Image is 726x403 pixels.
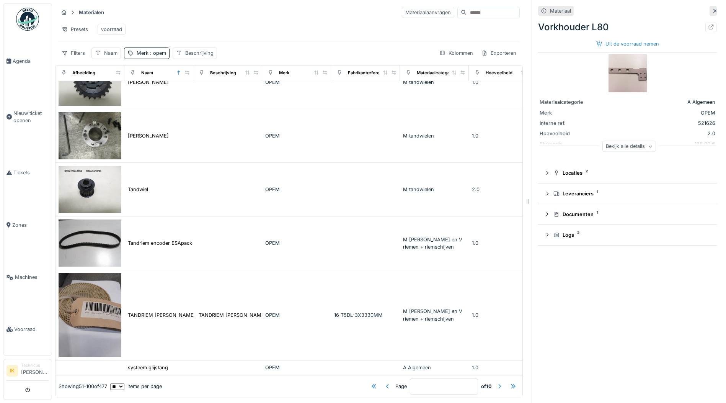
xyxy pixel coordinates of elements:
div: Filters [58,48,88,59]
div: Merk [279,70,289,76]
img: Vorkhouder L80 [609,54,647,92]
div: Presets [58,24,91,35]
div: 2.0 [600,130,715,137]
div: Locaties [553,169,708,177]
img: TANDRIEM DOSSING OPEM 16 T5DL-3X3330MM [59,273,121,357]
div: Naam [141,70,153,76]
div: 1.0 [472,132,535,139]
div: M tandwielen [403,79,466,86]
span: Voorraad [14,326,49,333]
a: Agenda [3,35,52,87]
div: 1.0 [472,311,535,319]
div: Uit de voorraad nemen [593,39,662,49]
div: Materiaalcategorie [540,98,597,106]
div: voorraad [101,26,122,33]
a: Tickets [3,147,52,199]
img: Badge_color-CXgf-gQk.svg [16,8,39,31]
li: IK [7,365,18,377]
span: Tickets [13,169,49,176]
strong: of 10 [481,383,492,390]
div: 1.0 [472,364,535,371]
div: Leveranciers [553,190,708,197]
a: Zones [3,199,52,251]
strong: Materialen [76,9,107,16]
div: 2.0 [472,186,535,193]
div: items per page [110,383,162,390]
div: Tandriem encoder ESApack [128,239,192,247]
div: Afbeelding [72,70,95,76]
summary: Documenten1 [541,207,714,221]
div: 521626 [600,120,715,127]
div: 1.0 [472,79,535,86]
div: Documenten [553,211,708,218]
div: TANDRIEM [PERSON_NAME] 16 T5DL-3X3330MM [199,311,317,319]
div: Exporteren [478,48,520,59]
div: Beschrijving [210,70,236,76]
div: Bekijk alle details [602,141,656,152]
div: 16 T5DL-3X3330MM [334,311,397,319]
div: Vorkhouder L80 [538,20,717,34]
div: Page [395,383,407,390]
div: OPEM [265,364,328,371]
span: Machines [15,274,49,281]
div: Fabrikantreferentie [348,70,388,76]
span: Agenda [13,57,49,65]
li: [PERSON_NAME] [21,362,49,379]
div: Hoeveelheid [486,70,512,76]
a: Voorraad [3,303,52,355]
span: : opem [148,50,166,56]
div: Kolommen [436,48,476,59]
summary: Logs2 [541,228,714,242]
div: systeem glijstang [128,364,168,371]
img: Tandwiel [59,166,121,213]
a: Nieuw ticket openen [3,87,52,147]
div: Beschrijving [185,49,214,57]
div: Logs [553,231,708,239]
a: IK Technicus[PERSON_NAME] [7,362,49,381]
img: Tandriem encoder ESApack [59,220,121,267]
div: Merk [137,49,166,57]
div: Showing 51 - 100 of 477 [59,383,107,390]
img: Tandwiel klem [59,112,121,159]
div: Hoeveelheid [540,130,597,137]
div: 1.0 [472,239,535,247]
div: Interne ref. [540,120,597,127]
span: Nieuw ticket openen [13,110,49,124]
summary: Locaties2 [541,166,714,180]
div: M tandwielen [403,132,466,139]
div: OPEM [265,132,328,139]
div: A Algemeen [403,364,466,371]
div: Materiaalaanvragen [402,7,454,18]
div: [PERSON_NAME] [128,132,169,139]
div: A Algemeen [600,98,715,106]
div: Tandwiel [128,186,148,193]
div: [PERSON_NAME] [128,79,169,86]
div: TANDRIEM [PERSON_NAME] 16 T5DL-3X3330MM [128,311,246,319]
img: Tandwiel koppelbegrenzer [59,59,121,106]
div: Merk [540,109,597,116]
div: OPEM [265,239,328,247]
div: M [PERSON_NAME] en V riemen + riemschijven [403,236,466,251]
div: OPEM [265,79,328,86]
div: Materiaalcategorie [417,70,455,76]
div: OPEM [265,186,328,193]
div: Materiaal [550,7,571,15]
div: M tandwielen [403,186,466,193]
div: Technicus [21,362,49,368]
div: M [PERSON_NAME] en V riemen + riemschijven [403,308,466,322]
div: OPEM [265,311,328,319]
div: Naam [104,49,117,57]
span: Zones [12,221,49,229]
summary: Leveranciers1 [541,187,714,201]
div: OPEM [600,109,715,116]
a: Machines [3,251,52,303]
